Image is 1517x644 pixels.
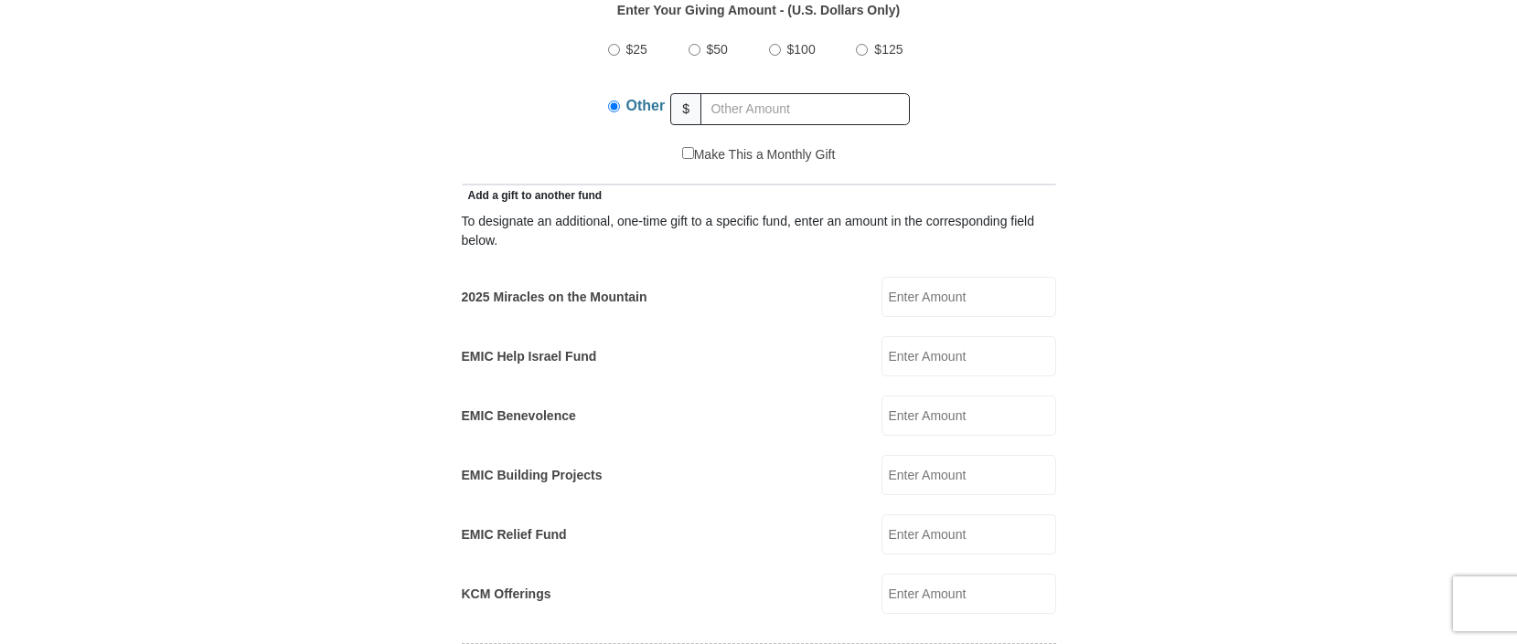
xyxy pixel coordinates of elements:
[881,574,1056,614] input: Enter Amount
[874,42,903,57] span: $125
[462,525,567,544] label: EMIC Relief Fund
[881,336,1056,376] input: Enter Amount
[787,42,816,57] span: $100
[462,189,603,202] span: Add a gift to another fund
[881,396,1056,436] input: Enter Amount
[462,466,603,485] label: EMIC Building Projects
[462,288,647,307] label: 2025 Miracles on the Mountain
[462,347,597,366] label: EMIC Help Israel Fund
[707,42,728,57] span: $50
[682,147,694,159] input: Make This a Monthly Gift
[626,42,647,57] span: $25
[881,455,1056,495] input: Enter Amount
[462,585,551,604] label: KCM Offerings
[700,93,910,125] input: Other Amount
[682,145,836,164] label: Make This a Monthly Gift
[462,212,1056,250] div: To designate an additional, one-time gift to a specific fund, enter an amount in the correspondin...
[462,406,576,426] label: EMIC Benevolence
[617,3,900,17] strong: Enter Your Giving Amount - (U.S. Dollars Only)
[670,93,701,125] span: $
[626,98,666,113] span: Other
[881,514,1056,554] input: Enter Amount
[881,277,1056,317] input: Enter Amount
